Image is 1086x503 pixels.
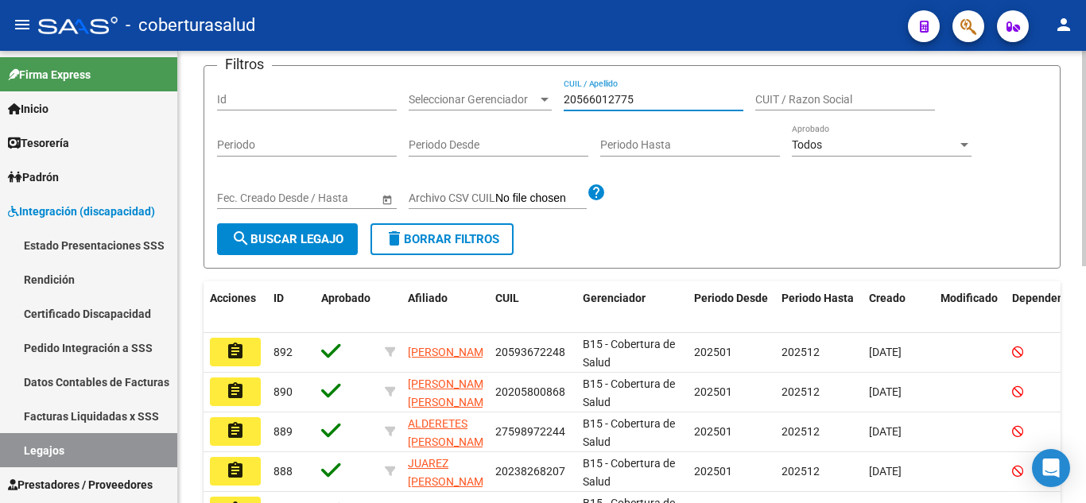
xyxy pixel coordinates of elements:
[226,421,245,440] mat-icon: assignment
[226,461,245,480] mat-icon: assignment
[217,223,358,255] button: Buscar Legajo
[231,232,343,246] span: Buscar Legajo
[8,134,69,152] span: Tesorería
[273,346,293,358] span: 892
[775,281,863,334] datatable-header-cell: Periodo Hasta
[869,465,902,478] span: [DATE]
[869,385,902,398] span: [DATE]
[231,229,250,248] mat-icon: search
[782,346,820,358] span: 202512
[583,377,675,408] span: B15 - Cobertura de Salud
[869,425,902,438] span: [DATE]
[495,425,565,438] span: 27598972244
[273,465,293,478] span: 888
[495,385,565,398] span: 20205800868
[8,168,59,186] span: Padrón
[1012,292,1079,304] span: Dependencia
[495,346,565,358] span: 20593672248
[226,381,245,400] mat-icon: assignment
[8,476,153,493] span: Prestadores / Proveedores
[204,281,267,334] datatable-header-cell: Acciones
[210,292,256,304] span: Acciones
[495,192,587,206] input: Archivo CSV CUIL
[694,292,768,304] span: Periodo Desde
[489,281,576,334] datatable-header-cell: CUIL
[378,191,395,207] button: Open calendar
[941,292,998,304] span: Modificado
[267,281,315,334] datatable-header-cell: ID
[495,292,519,304] span: CUIL
[226,342,245,361] mat-icon: assignment
[408,346,493,358] span: [PERSON_NAME]
[321,292,370,304] span: Aprobado
[126,8,255,43] span: - coberturasalud
[688,281,775,334] datatable-header-cell: Periodo Desde
[1032,449,1070,487] div: Open Intercom Messenger
[273,385,293,398] span: 890
[583,457,675,488] span: B15 - Cobertura de Salud
[370,223,514,255] button: Borrar Filtros
[408,417,493,448] span: ALDERETES [PERSON_NAME]
[863,281,934,334] datatable-header-cell: Creado
[8,66,91,83] span: Firma Express
[583,338,675,369] span: B15 - Cobertura de Salud
[583,292,646,304] span: Gerenciador
[576,281,688,334] datatable-header-cell: Gerenciador
[495,465,565,478] span: 20238268207
[869,346,902,358] span: [DATE]
[782,465,820,478] span: 202512
[273,292,284,304] span: ID
[792,138,822,151] span: Todos
[408,292,448,304] span: Afiliado
[217,192,275,205] input: Fecha inicio
[1054,15,1073,34] mat-icon: person
[13,15,32,34] mat-icon: menu
[273,425,293,438] span: 889
[315,281,378,334] datatable-header-cell: Aprobado
[217,53,272,75] h3: Filtros
[408,457,493,488] span: JUAREZ [PERSON_NAME]
[385,229,404,248] mat-icon: delete
[385,232,499,246] span: Borrar Filtros
[401,281,489,334] datatable-header-cell: Afiliado
[694,346,732,358] span: 202501
[782,385,820,398] span: 202512
[694,385,732,398] span: 202501
[782,425,820,438] span: 202512
[8,203,155,220] span: Integración (discapacidad)
[587,183,606,202] mat-icon: help
[934,281,1006,334] datatable-header-cell: Modificado
[409,93,537,106] span: Seleccionar Gerenciador
[694,425,732,438] span: 202501
[289,192,367,205] input: Fecha fin
[782,292,854,304] span: Periodo Hasta
[8,100,48,118] span: Inicio
[583,417,675,448] span: B15 - Cobertura de Salud
[694,465,732,478] span: 202501
[409,192,495,204] span: Archivo CSV CUIL
[869,292,906,304] span: Creado
[408,377,493,408] span: [PERSON_NAME] [PERSON_NAME]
